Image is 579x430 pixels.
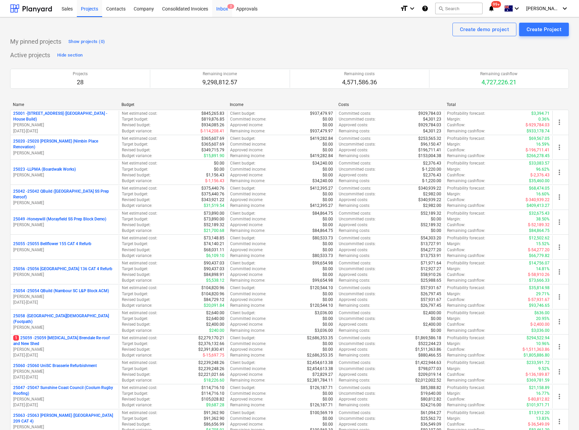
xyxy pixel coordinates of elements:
[230,136,255,142] p: Client budget :
[13,222,116,228] p: [PERSON_NAME]
[214,167,224,172] p: $0.00
[13,352,116,358] p: [DATE] - [DATE]
[555,293,563,301] span: more_vert
[322,216,333,222] p: $0.00
[555,368,563,376] span: more_vert
[447,116,461,122] p: Margin :
[10,51,50,59] p: Active projects
[339,147,368,153] p: Approved costs :
[13,200,116,206] p: [PERSON_NAME]
[447,111,485,116] p: Profitability forecast :
[13,347,116,352] p: [PERSON_NAME]
[447,136,485,142] p: Profitability forecast :
[447,122,465,128] p: Cashflow :
[555,392,563,401] span: more_vert
[339,142,376,147] p: Uncommitted costs :
[230,241,266,247] p: Committed income :
[13,413,116,430] div: 25063 -25063 [PERSON_NAME] ([GEOGRAPHIC_DATA] 209 CAT 4)[PERSON_NAME]
[423,172,441,178] p: $2,376.43
[536,142,550,147] p: 16.59%
[418,136,441,142] p: $253,565.32
[491,1,501,8] span: 99+
[13,138,116,156] div: 25020 -25020 [PERSON_NAME] (Nimbin Place Renovation)[PERSON_NAME]
[13,325,116,330] p: [PERSON_NAME]
[230,178,265,184] p: Remaining income :
[339,211,371,216] p: Committed costs :
[421,253,441,259] p: $13,753.91
[201,116,224,122] p: $819,876.85
[13,374,116,380] p: [DATE] - [DATE]
[447,228,485,234] p: Remaining cashflow :
[526,122,550,128] p: $-929,784.03
[122,235,157,241] p: Net estimated cost :
[447,253,485,259] p: Remaining cashflow :
[536,167,550,172] p: 96.62%
[527,153,550,159] p: $266,278.45
[339,197,368,203] p: Approved costs :
[528,247,550,253] p: $-54,277.20
[339,167,376,172] p: Uncommitted costs :
[447,186,485,191] p: Profitability forecast :
[421,235,441,241] p: $54,303.20
[13,363,116,380] div: 25060 -25060 UniSC Brasserie Refurbishment[PERSON_NAME][DATE]-[DATE]
[447,102,550,107] div: Total
[339,116,376,122] p: Uncommitted costs :
[201,142,224,147] p: $365,607.69
[13,172,116,178] p: [PERSON_NAME]
[447,211,485,216] p: Profitability forecast :
[526,6,560,11] span: [PERSON_NAME]
[342,71,377,77] p: Remaining costs
[57,51,83,59] div: Hide section
[204,222,224,228] p: $52,189.32
[418,111,441,116] p: $929,784.03
[422,167,441,172] p: $-1,220.00
[230,203,265,209] p: Remaining income :
[527,128,550,134] p: $933,178.74
[205,178,224,184] p: $-1,156.43
[13,216,116,228] div: 25049 -Honeywill (Morayfield SS Prep Block Demo)[PERSON_NAME]
[555,243,563,251] span: more_vert
[339,216,376,222] p: Uncommitted costs :
[122,153,152,159] p: Budget variance :
[529,228,550,234] p: $84,864.75
[418,197,441,203] p: $340,939.22
[447,235,485,241] p: Profitability forecast :
[230,122,263,128] p: Approved income :
[204,235,224,241] p: $73,148.85
[447,197,465,203] p: Cashflow :
[310,128,333,134] p: $937,479.97
[122,136,157,142] p: Net estimated cost :
[201,122,224,128] p: $934,085.26
[13,189,116,206] div: 25042 -25042 QBuild ([GEOGRAPHIC_DATA] SS Prep Reroof)[PERSON_NAME]
[230,253,265,259] p: Remaining income :
[339,136,371,142] p: Committed costs :
[529,211,550,216] p: $32,675.43
[122,111,157,116] p: Net estimated cost :
[310,111,333,116] p: $937,479.97
[480,78,517,86] p: 4,727,226.21
[447,160,485,166] p: Profitability forecast :
[122,222,151,228] p: Revised budget :
[423,191,441,197] p: $2,982.00
[312,178,333,184] p: $34,240.00
[545,397,579,430] iframe: Chat Widget
[13,413,116,424] p: 25063 - 25063 [PERSON_NAME] ([GEOGRAPHIC_DATA] 209 CAT 4)
[529,260,550,266] p: $14,756.07
[13,385,116,396] p: 25047 - 25047 Sunshine Coast Council (Coolum Rugby Roofing)
[13,402,116,408] p: [DATE] - [DATE]
[204,153,224,159] p: $15,891.90
[322,172,333,178] p: $0.00
[422,4,428,13] i: Knowledge base
[447,178,485,184] p: Remaining cashflow :
[122,216,148,222] p: Target budget :
[421,241,441,247] p: $13,727.91
[529,136,550,142] p: $69,567.05
[200,128,224,134] p: $-114,208.41
[10,38,61,46] p: My pinned projects
[527,203,550,209] p: $409,413.27
[214,160,224,166] p: $0.00
[204,241,224,247] p: $74,140.21
[531,111,550,116] p: $3,394.71
[561,4,569,13] i: keyboard_arrow_down
[13,150,116,156] p: [PERSON_NAME]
